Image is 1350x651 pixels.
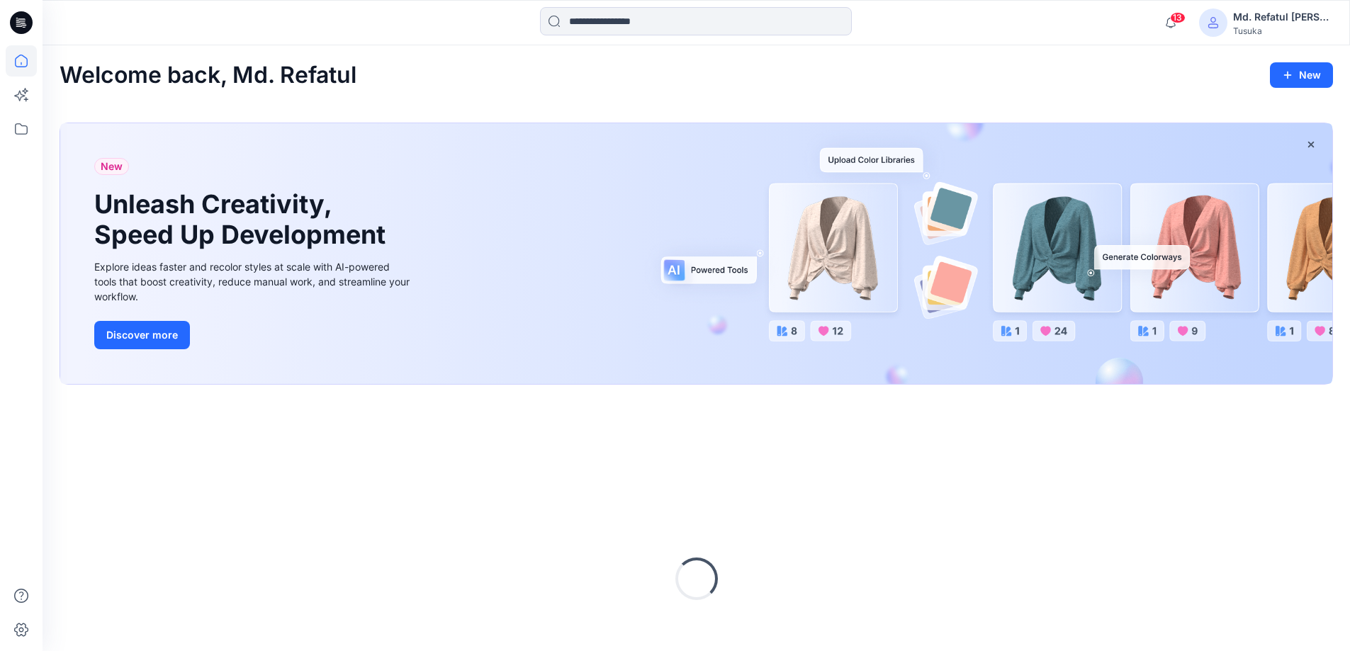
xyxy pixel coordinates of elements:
[1233,9,1332,26] div: Md. Refatul [PERSON_NAME]
[1233,26,1332,36] div: Tusuka
[94,259,413,304] div: Explore ideas faster and recolor styles at scale with AI-powered tools that boost creativity, red...
[1208,17,1219,28] svg: avatar
[1170,12,1186,23] span: 13
[94,321,413,349] a: Discover more
[94,321,190,349] button: Discover more
[94,189,392,250] h1: Unleash Creativity, Speed Up Development
[1270,62,1333,88] button: New
[101,158,123,175] span: New
[60,62,356,89] h2: Welcome back, Md. Refatul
